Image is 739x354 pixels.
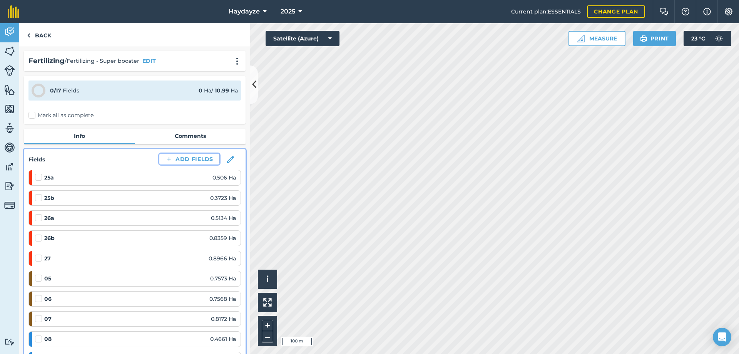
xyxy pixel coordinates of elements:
[215,87,229,94] strong: 10.99
[199,86,238,95] div: Ha / Ha
[50,87,61,94] strong: 0 / 17
[210,274,236,283] span: 0.7573 Ha
[44,315,52,323] strong: 07
[4,103,15,115] img: svg+xml;base64,PHN2ZyB4bWxucz0iaHR0cDovL3d3dy53My5vcmcvMjAwMC9zdmciIHdpZHRoPSI1NiIgaGVpZ2h0PSI2MC...
[28,55,65,67] h2: Fertilizing
[210,335,236,343] span: 0.4661 Ha
[27,31,30,40] img: svg+xml;base64,PHN2ZyB4bWxucz0iaHR0cDovL3d3dy53My5vcmcvMjAwMC9zdmciIHdpZHRoPSI5IiBoZWlnaHQ9IjI0Ii...
[227,156,234,163] img: svg+xml;base64,PHN2ZyB3aWR0aD0iMTgiIGhlaWdodD0iMTgiIHZpZXdCb3g9IjAgMCAxOCAxOCIgZmlsbD0ibm9uZSIgeG...
[691,31,705,46] span: 23 ° C
[262,320,273,331] button: +
[577,35,585,42] img: Ruler icon
[44,194,54,202] strong: 25b
[4,161,15,173] img: svg+xml;base64,PD94bWwgdmVyc2lvbj0iMS4wIiBlbmNvZGluZz0idXRmLTgiPz4KPCEtLSBHZW5lcmF0b3I6IEFkb2JlIE...
[4,26,15,38] img: svg+xml;base64,PD94bWwgdmVyc2lvbj0iMS4wIiBlbmNvZGluZz0idXRmLTgiPz4KPCEtLSBHZW5lcmF0b3I6IEFkb2JlIE...
[28,111,94,119] label: Mark all as complete
[4,122,15,134] img: svg+xml;base64,PD94bWwgdmVyc2lvbj0iMS4wIiBlbmNvZGluZz0idXRmLTgiPz4KPCEtLSBHZW5lcmF0b3I6IEFkb2JlIE...
[281,7,295,16] span: 2025
[262,331,273,342] button: –
[209,295,236,303] span: 0.7568 Ha
[4,65,15,76] img: svg+xml;base64,PD94bWwgdmVyc2lvbj0iMS4wIiBlbmNvZGluZz0idXRmLTgiPz4KPCEtLSBHZW5lcmF0b3I6IEFkb2JlIE...
[703,7,711,16] img: svg+xml;base64,PHN2ZyB4bWxucz0iaHR0cDovL3d3dy53My5vcmcvMjAwMC9zdmciIHdpZHRoPSIxNyIgaGVpZ2h0PSIxNy...
[65,57,139,65] span: / Fertilizing - Super booster
[4,142,15,153] img: svg+xml;base64,PD94bWwgdmVyc2lvbj0iMS4wIiBlbmNvZGluZz0idXRmLTgiPz4KPCEtLSBHZW5lcmF0b3I6IEFkb2JlIE...
[229,7,260,16] span: Haydayze
[266,31,339,46] button: Satellite (Azure)
[44,254,51,263] strong: 27
[8,5,19,18] img: fieldmargin Logo
[210,194,236,202] span: 0.3723 Ha
[587,5,645,18] a: Change plan
[711,31,727,46] img: svg+xml;base64,PD94bWwgdmVyc2lvbj0iMS4wIiBlbmNvZGluZz0idXRmLTgiPz4KPCEtLSBHZW5lcmF0b3I6IEFkb2JlIE...
[724,8,733,15] img: A cog icon
[4,180,15,192] img: svg+xml;base64,PD94bWwgdmVyc2lvbj0iMS4wIiBlbmNvZGluZz0idXRmLTgiPz4KPCEtLSBHZW5lcmF0b3I6IEFkb2JlIE...
[633,31,676,46] button: Print
[640,34,647,43] img: svg+xml;base64,PHN2ZyB4bWxucz0iaHR0cDovL3d3dy53My5vcmcvMjAwMC9zdmciIHdpZHRoPSIxOSIgaGVpZ2h0PSIyNC...
[142,57,156,65] button: EDIT
[511,7,581,16] span: Current plan : ESSENTIALS
[44,214,54,222] strong: 26a
[4,338,15,346] img: svg+xml;base64,PD94bWwgdmVyc2lvbj0iMS4wIiBlbmNvZGluZz0idXRmLTgiPz4KPCEtLSBHZW5lcmF0b3I6IEFkb2JlIE...
[266,274,269,284] span: i
[4,45,15,57] img: svg+xml;base64,PHN2ZyB4bWxucz0iaHR0cDovL3d3dy53My5vcmcvMjAwMC9zdmciIHdpZHRoPSI1NiIgaGVpZ2h0PSI2MC...
[28,155,45,164] h4: Fields
[713,328,731,346] div: Open Intercom Messenger
[258,270,277,289] button: i
[211,315,236,323] span: 0.8172 Ha
[263,298,272,307] img: Four arrows, one pointing top left, one top right, one bottom right and the last bottom left
[44,173,54,182] strong: 25a
[211,214,236,222] span: 0.5134 Ha
[44,234,55,242] strong: 26b
[232,57,242,65] img: svg+xml;base64,PHN2ZyB4bWxucz0iaHR0cDovL3d3dy53My5vcmcvMjAwMC9zdmciIHdpZHRoPSIyMCIgaGVpZ2h0PSIyNC...
[568,31,625,46] button: Measure
[199,87,202,94] strong: 0
[19,23,59,46] a: Back
[4,84,15,96] img: svg+xml;base64,PHN2ZyB4bWxucz0iaHR0cDovL3d3dy53My5vcmcvMjAwMC9zdmciIHdpZHRoPSI1NiIgaGVpZ2h0PSI2MC...
[209,254,236,263] span: 0.8966 Ha
[44,295,52,303] strong: 06
[44,274,51,283] strong: 05
[212,173,236,182] span: 0.506 Ha
[681,8,690,15] img: A question mark icon
[50,86,79,95] div: Fields
[135,129,246,143] a: Comments
[659,8,669,15] img: Two speech bubbles overlapping with the left bubble in the forefront
[684,31,731,46] button: 23 °C
[4,200,15,211] img: svg+xml;base64,PD94bWwgdmVyc2lvbj0iMS4wIiBlbmNvZGluZz0idXRmLTgiPz4KPCEtLSBHZW5lcmF0b3I6IEFkb2JlIE...
[44,335,52,343] strong: 08
[209,234,236,242] span: 0.8359 Ha
[159,154,219,164] button: Add Fields
[24,129,135,143] a: Info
